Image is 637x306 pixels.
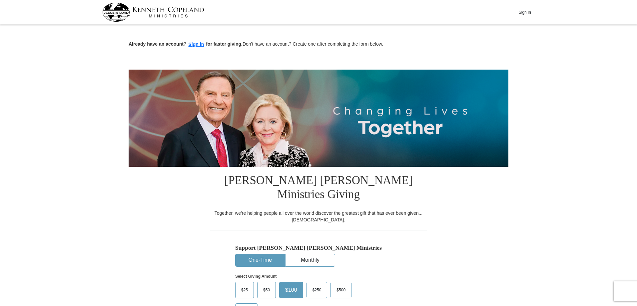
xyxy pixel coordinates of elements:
[129,41,508,48] p: Don't have an account? Create one after completing the form below.
[129,41,243,47] strong: Already have an account? for faster giving.
[286,254,335,266] button: Monthly
[238,285,251,295] span: $25
[187,41,206,48] button: Sign in
[210,167,427,210] h1: [PERSON_NAME] [PERSON_NAME] Ministries Giving
[282,285,301,295] span: $100
[260,285,273,295] span: $50
[235,244,402,251] h5: Support [PERSON_NAME] [PERSON_NAME] Ministries
[102,3,204,22] img: kcm-header-logo.svg
[333,285,349,295] span: $500
[210,210,427,223] div: Together, we're helping people all over the world discover the greatest gift that has ever been g...
[235,274,277,279] strong: Select Giving Amount
[236,254,285,266] button: One-Time
[515,7,535,17] button: Sign In
[309,285,325,295] span: $250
